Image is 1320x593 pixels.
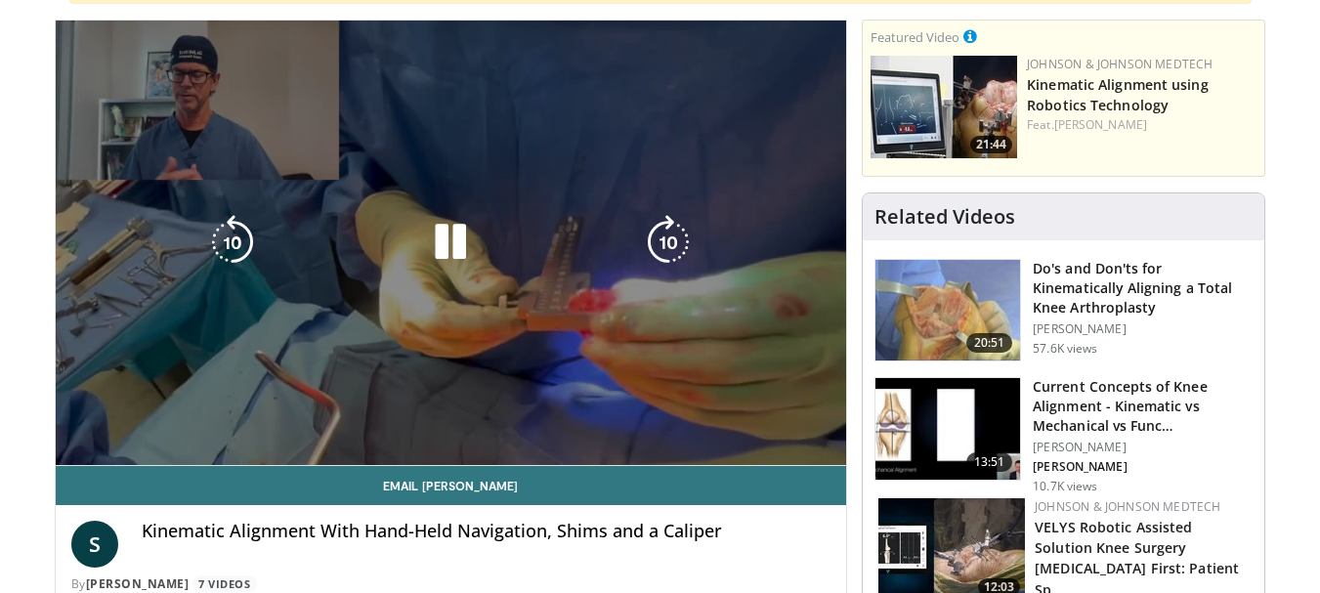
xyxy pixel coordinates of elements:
div: By [71,575,831,593]
a: 7 Videos [192,575,257,592]
a: 20:51 Do's and Don'ts for Kinematically Aligning a Total Knee Arthroplasty [PERSON_NAME] 57.6K views [874,259,1253,362]
p: 10.7K views [1033,479,1097,494]
h3: Current Concepts of Knee Alignment - Kinematic vs Mechanical vs Func… [1033,377,1253,436]
div: Feat. [1027,116,1256,134]
p: 57.6K views [1033,341,1097,357]
h4: Kinematic Alignment With Hand-Held Navigation, Shims and a Caliper [142,521,831,542]
a: Johnson & Johnson MedTech [1027,56,1213,72]
a: Email [PERSON_NAME] [56,466,847,505]
span: 21:44 [970,136,1012,153]
a: [PERSON_NAME] [86,575,190,592]
a: Johnson & Johnson MedTech [1035,498,1220,515]
span: 13:51 [966,452,1013,472]
a: S [71,521,118,568]
img: 85482610-0380-4aae-aa4a-4a9be0c1a4f1.150x105_q85_crop-smart_upscale.jpg [871,56,1017,158]
a: [PERSON_NAME] [1054,116,1147,133]
p: [PERSON_NAME] [1033,321,1253,337]
h4: Related Videos [874,205,1015,229]
a: 21:44 [871,56,1017,158]
img: ab6dcc5e-23fe-4b2c-862c-91d6e6d499b4.150x105_q85_crop-smart_upscale.jpg [875,378,1020,480]
video-js: Video Player [56,21,847,466]
img: howell_knee_1.png.150x105_q85_crop-smart_upscale.jpg [875,260,1020,361]
a: Kinematic Alignment using Robotics Technology [1027,75,1209,114]
h3: Do's and Don'ts for Kinematically Aligning a Total Knee Arthroplasty [1033,259,1253,318]
span: 20:51 [966,333,1013,353]
small: Featured Video [871,28,959,46]
p: [PERSON_NAME] [1033,459,1253,475]
a: 13:51 Current Concepts of Knee Alignment - Kinematic vs Mechanical vs Func… [PERSON_NAME] [PERSON... [874,377,1253,494]
p: [PERSON_NAME] [1033,440,1253,455]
